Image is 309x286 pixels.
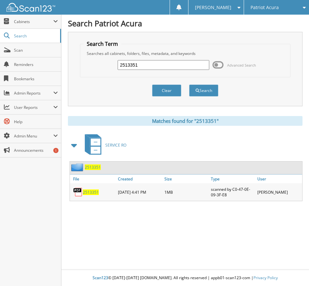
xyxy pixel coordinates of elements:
[71,163,85,171] img: folder2.png
[14,33,57,39] span: Search
[84,40,121,47] legend: Search Term
[256,185,302,199] div: [PERSON_NAME]
[116,175,163,183] a: Created
[6,3,55,12] img: scan123-logo-white.svg
[14,105,53,110] span: User Reports
[14,133,53,139] span: Admin Menu
[195,6,231,9] span: [PERSON_NAME]
[152,84,181,97] button: Clear
[189,84,218,97] button: Search
[61,270,309,286] div: © [DATE]-[DATE] [DOMAIN_NAME]. All rights reserved | appb01-scan123-com |
[209,185,256,199] div: scanned by C0-47-0E-09-3F-E8
[163,185,209,199] div: 1MB
[14,62,58,67] span: Reminders
[14,19,53,24] span: Cabinets
[93,275,108,280] span: Scan123
[83,189,99,195] a: 2513351
[14,148,58,153] span: Announcements
[68,116,303,126] div: Matches found for "2513351"
[68,18,303,29] h1: Search Patriot Acura
[81,132,126,158] a: SERVICE RO
[209,175,256,183] a: Type
[163,175,209,183] a: Size
[105,142,126,148] span: SERVICE RO
[116,185,163,199] div: [DATE] 4:41 PM
[70,175,116,183] a: File
[73,187,83,197] img: PDF.png
[14,47,58,53] span: Scan
[253,275,278,280] a: Privacy Policy
[14,90,53,96] span: Admin Reports
[84,51,287,56] div: Searches all cabinets, folders, files, metadata, and keywords
[14,119,58,124] span: Help
[14,76,58,82] span: Bookmarks
[85,164,101,170] a: 2513351
[53,148,58,153] div: 1
[256,175,302,183] a: User
[251,6,279,9] span: Patriot Acura
[227,63,256,68] span: Advanced Search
